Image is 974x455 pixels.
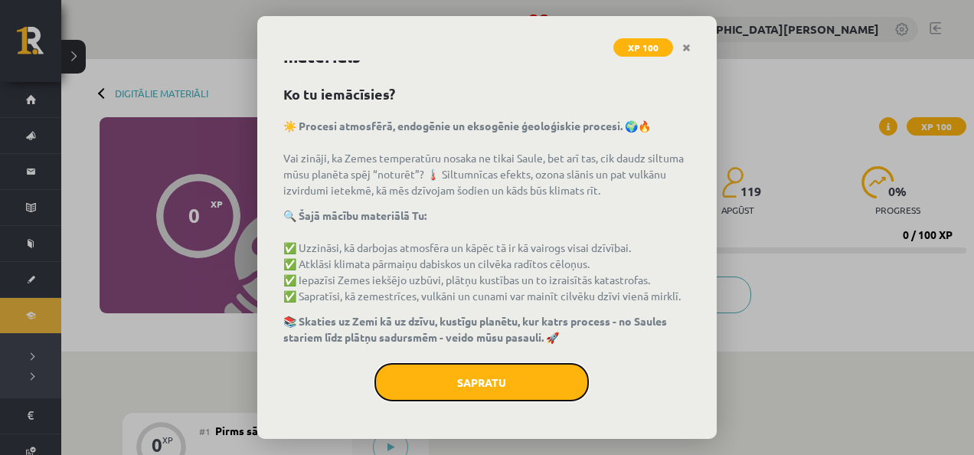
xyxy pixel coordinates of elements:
[374,363,589,401] button: Sapratu
[673,33,700,63] a: Close
[283,314,667,344] strong: 📚 Skaties uz Zemi kā uz dzīvu, kustīgu planētu, kur katrs process - no Saules stariem līdz plātņu...
[283,208,427,222] strong: 🔍 Šajā mācību materiālā Tu:
[283,118,691,198] p: Vai zināji, ka Zemes temperatūru nosaka ne tikai Saule, bet arī tas, cik daudz siltuma mūsu planē...
[283,208,691,304] p: ✅ Uzzināsi, kā darbojas atmosfēra un kāpēc tā ir kā vairogs visai dzīvībai. ✅ Atklāsi klimata pār...
[283,83,691,104] h2: Ko tu iemācīsies?
[613,38,673,57] span: XP 100
[283,119,651,133] strong: ☀️ Procesi atmosfērā, endogēnie un eksogēnie ģeoloģiskie procesi. 🌍🔥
